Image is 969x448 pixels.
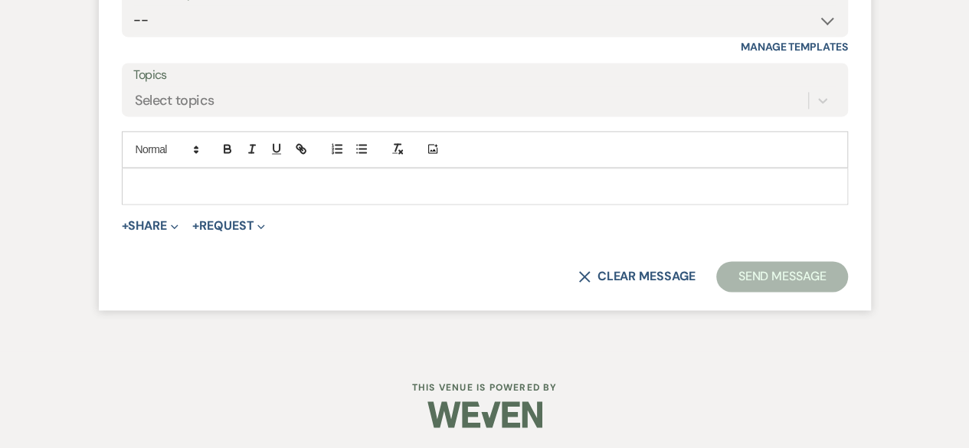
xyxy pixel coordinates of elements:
button: Share [122,220,179,232]
span: + [122,220,129,232]
button: Request [192,220,265,232]
label: Topics [133,64,836,87]
button: Clear message [578,270,695,283]
button: Send Message [716,261,847,292]
img: Weven Logo [427,388,542,441]
a: Manage Templates [741,40,848,54]
div: Select topics [135,90,214,111]
span: + [192,220,199,232]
